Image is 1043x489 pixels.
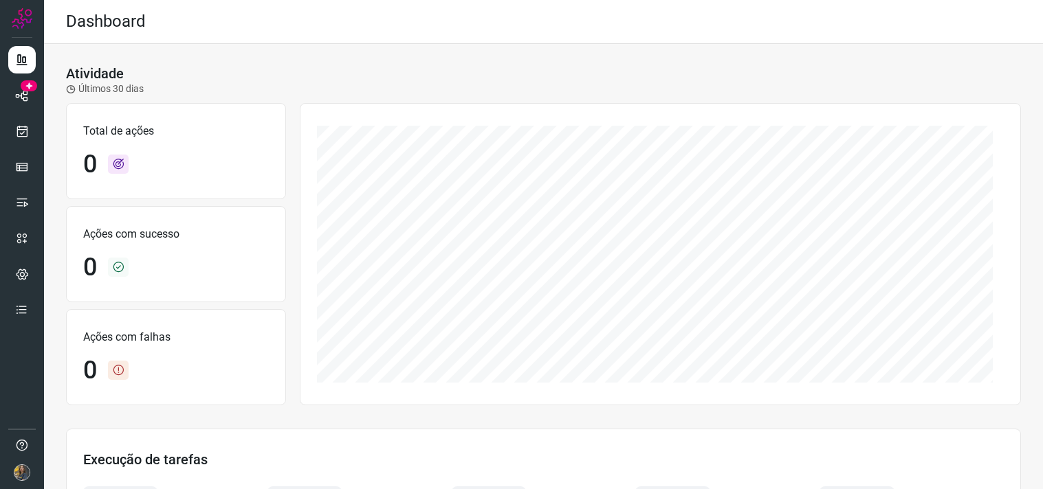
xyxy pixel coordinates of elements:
h3: Execução de tarefas [83,451,1004,468]
h3: Atividade [66,65,124,82]
p: Ações com sucesso [83,226,269,242]
img: 7a73bbd33957484e769acd1c40d0590e.JPG [14,464,30,481]
p: Total de ações [83,123,269,139]
h1: 0 [83,150,97,179]
p: Ações com falhas [83,329,269,345]
img: Logo [12,8,32,29]
h1: 0 [83,356,97,385]
h2: Dashboard [66,12,146,32]
h1: 0 [83,253,97,282]
p: Últimos 30 dias [66,82,144,96]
